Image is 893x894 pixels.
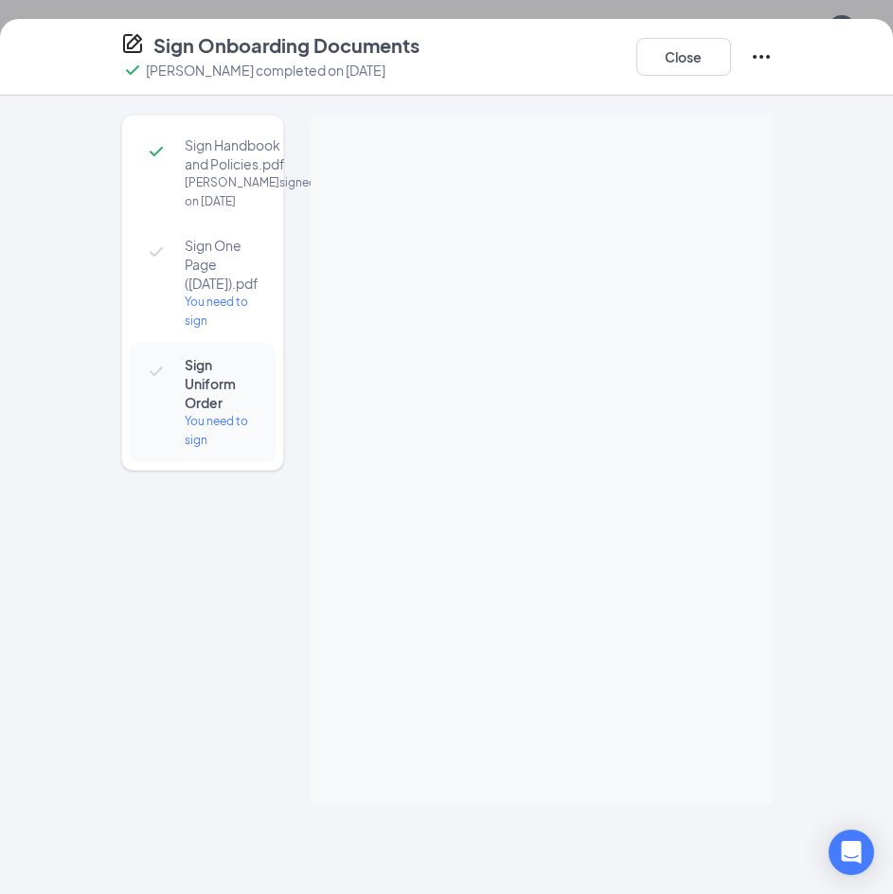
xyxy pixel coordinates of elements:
[153,32,420,59] h4: Sign Onboarding Documents
[146,61,385,80] p: [PERSON_NAME] completed on [DATE]
[750,45,773,68] svg: Ellipses
[121,32,144,55] svg: CompanyDocumentIcon
[145,140,168,163] svg: Checkmark
[185,236,259,293] span: Sign One Page ([DATE]).pdf
[145,360,168,383] svg: Checkmark
[121,59,144,81] svg: Checkmark
[185,412,257,450] div: You need to sign
[636,38,731,76] button: Close
[185,135,296,173] span: Sign Handbook and Policies.pdf
[185,173,296,211] div: [PERSON_NAME] signed on [DATE]
[185,355,257,412] span: Sign Uniform Order
[829,830,874,875] div: Open Intercom Messenger
[145,241,168,263] svg: Checkmark
[185,293,259,331] div: You need to sign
